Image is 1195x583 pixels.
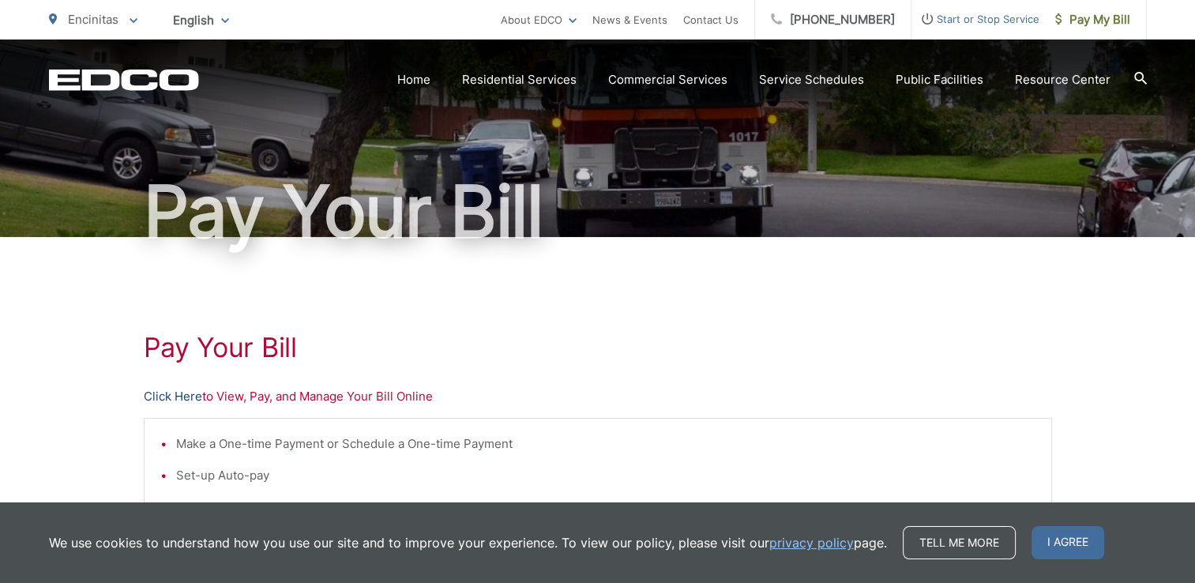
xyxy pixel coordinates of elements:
span: I agree [1032,526,1104,559]
a: Click Here [144,387,202,406]
a: Public Facilities [896,70,983,89]
p: We use cookies to understand how you use our site and to improve your experience. To view our pol... [49,533,887,552]
a: privacy policy [769,533,854,552]
a: Contact Us [683,10,738,29]
a: Service Schedules [759,70,864,89]
h1: Pay Your Bill [144,332,1052,363]
span: English [161,6,241,34]
a: News & Events [592,10,667,29]
a: Residential Services [462,70,577,89]
h1: Pay Your Bill [49,172,1147,251]
a: Tell me more [903,526,1016,559]
li: Make a One-time Payment or Schedule a One-time Payment [176,434,1035,453]
span: Pay My Bill [1055,10,1130,29]
a: EDCD logo. Return to the homepage. [49,69,199,91]
a: Resource Center [1015,70,1110,89]
p: to View, Pay, and Manage Your Bill Online [144,387,1052,406]
a: About EDCO [501,10,577,29]
a: Commercial Services [608,70,727,89]
span: Encinitas [68,12,118,27]
li: Set-up Auto-pay [176,466,1035,485]
li: Manage Stored Payments [176,498,1035,517]
a: Home [397,70,430,89]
